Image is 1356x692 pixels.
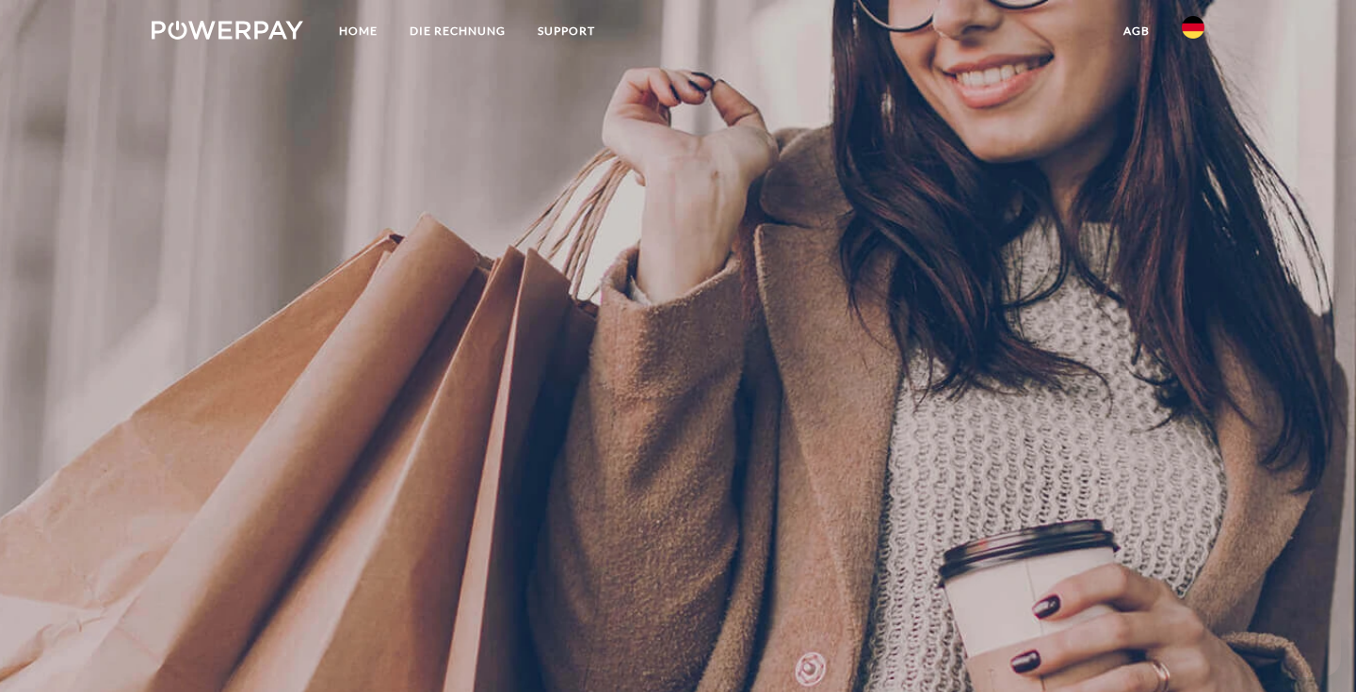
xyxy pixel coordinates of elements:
a: agb [1107,14,1166,48]
a: DIE RECHNUNG [394,14,522,48]
iframe: Schaltfläche zum Öffnen des Messaging-Fensters [1281,617,1341,677]
img: logo-powerpay-white.svg [152,21,303,40]
img: de [1182,16,1204,39]
a: Home [323,14,394,48]
a: SUPPORT [522,14,611,48]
